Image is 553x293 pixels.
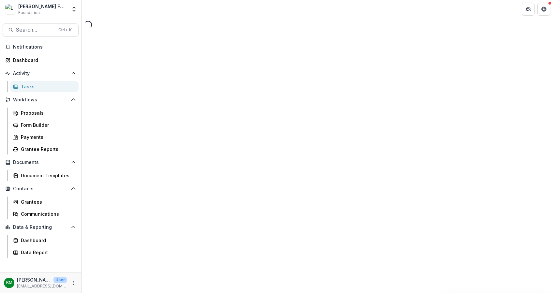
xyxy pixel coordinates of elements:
[3,42,79,52] button: Notifications
[522,3,535,16] button: Partners
[21,237,73,244] div: Dashboard
[17,276,51,283] p: [PERSON_NAME]
[21,110,73,116] div: Proposals
[537,3,550,16] button: Get Help
[10,247,79,258] a: Data Report
[21,122,73,128] div: Form Builder
[5,4,16,14] img: Lavelle Fund for the Blind
[13,71,68,76] span: Activity
[13,57,73,64] div: Dashboard
[18,10,40,16] span: Foundation
[21,134,73,140] div: Payments
[10,120,79,130] a: Form Builder
[10,235,79,246] a: Dashboard
[10,209,79,219] a: Communications
[3,95,79,105] button: Open Workflows
[21,249,73,256] div: Data Report
[13,186,68,192] span: Contacts
[21,211,73,217] div: Communications
[10,108,79,118] a: Proposals
[16,27,54,33] span: Search...
[57,26,73,34] div: Ctrl + K
[13,160,68,165] span: Documents
[10,197,79,207] a: Grantees
[21,83,73,90] div: Tasks
[3,23,79,37] button: Search...
[13,225,68,230] span: Data & Reporting
[69,3,79,16] button: Open entity switcher
[3,157,79,168] button: Open Documents
[10,170,79,181] a: Document Templates
[10,132,79,142] a: Payments
[69,279,77,287] button: More
[18,3,67,10] div: [PERSON_NAME] Fund for the Blind
[21,172,73,179] div: Document Templates
[17,283,67,289] p: [EMAIL_ADDRESS][DOMAIN_NAME]
[3,183,79,194] button: Open Contacts
[21,146,73,153] div: Grantee Reports
[3,68,79,79] button: Open Activity
[13,44,76,50] span: Notifications
[21,198,73,205] div: Grantees
[10,144,79,154] a: Grantee Reports
[13,97,68,103] span: Workflows
[3,222,79,232] button: Open Data & Reporting
[10,81,79,92] a: Tasks
[6,281,12,285] div: Kate Morris
[3,55,79,66] a: Dashboard
[53,277,67,283] p: User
